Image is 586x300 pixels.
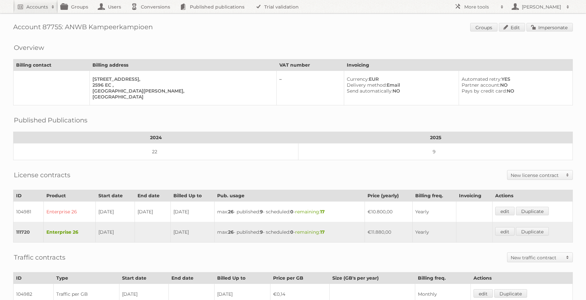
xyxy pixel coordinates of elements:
strong: 0 [290,229,293,235]
div: [GEOGRAPHIC_DATA][PERSON_NAME], [92,88,271,94]
th: Billing freq. [413,190,456,202]
td: – [276,71,344,105]
th: 2025 [298,132,573,143]
h2: Accounts [26,4,48,10]
th: ID [13,190,44,202]
h2: Traffic contracts [14,252,65,262]
div: EUR [347,76,453,82]
th: Actions [471,272,573,284]
div: YES [462,76,567,82]
a: New license contract [507,170,573,180]
td: Enterprise 26 [44,202,96,222]
a: Edit [499,23,525,32]
td: 111720 [13,222,44,243]
a: Groups [470,23,497,32]
td: [DATE] [96,202,135,222]
th: Billing address [89,59,276,71]
div: Email [347,82,453,88]
th: Size (GB's per year) [329,272,415,284]
td: max: - published: - scheduled: - [215,222,365,243]
span: Pays by credit card: [462,88,507,94]
td: €11.880,00 [365,222,412,243]
td: Enterprise 26 [44,222,96,243]
th: ID [13,272,54,284]
td: Yearly [413,202,456,222]
th: Billed Up to [170,190,215,202]
h2: New traffic contract [511,254,563,261]
div: [STREET_ADDRESS], [92,76,271,82]
td: 104981 [13,202,44,222]
td: 22 [13,143,298,160]
th: VAT number [276,59,344,71]
a: New traffic contract [507,253,573,262]
h2: License contracts [14,170,70,180]
td: max: - published: - scheduled: - [215,202,365,222]
th: Billing contact [13,59,90,71]
a: edit [495,207,515,215]
a: edit [473,289,493,298]
strong: 26 [228,229,234,235]
td: Yearly [413,222,456,243]
h2: Overview [14,43,44,53]
th: 2024 [13,132,298,143]
span: Automated retry: [462,76,501,82]
div: NO [347,88,453,94]
h2: Published Publications [14,115,88,125]
span: Toggle [563,253,573,262]
a: Duplicate [516,227,549,236]
span: Toggle [563,170,573,180]
h1: Account 87755: ANWB Kampeerkampioen [13,23,573,33]
th: End date [169,272,215,284]
td: [DATE] [96,222,135,243]
strong: 17 [320,229,325,235]
th: Actions [492,190,573,202]
h2: More tools [464,4,497,10]
strong: 17 [320,209,325,215]
td: 9 [298,143,573,160]
strong: 9 [260,229,263,235]
span: Partner account: [462,82,500,88]
td: [DATE] [170,202,215,222]
th: Invoicing [344,59,573,71]
th: Price per GB [270,272,329,284]
td: €10.800,00 [365,202,412,222]
th: Pub. usage [215,190,365,202]
div: 2596 EC , [92,82,271,88]
span: Send automatically: [347,88,393,94]
a: Duplicate [516,207,549,215]
a: Impersonate [526,23,573,32]
strong: 26 [228,209,234,215]
td: [DATE] [170,222,215,243]
span: remaining: [295,229,325,235]
div: [GEOGRAPHIC_DATA] [92,94,271,100]
th: Invoicing [456,190,492,202]
th: Start date [119,272,168,284]
th: End date [135,190,170,202]
strong: 0 [290,209,293,215]
div: NO [462,82,567,88]
th: Type [54,272,119,284]
th: Billed Up to [214,272,270,284]
th: Product [44,190,96,202]
th: Start date [96,190,135,202]
td: [DATE] [135,202,170,222]
span: Currency: [347,76,369,82]
div: NO [462,88,567,94]
strong: 9 [260,209,263,215]
span: remaining: [295,209,325,215]
a: edit [495,227,515,236]
a: Duplicate [494,289,527,298]
th: Price (yearly) [365,190,412,202]
th: Billing freq. [415,272,471,284]
span: Delivery method: [347,82,387,88]
h2: [PERSON_NAME] [520,4,563,10]
h2: New license contract [511,172,563,179]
